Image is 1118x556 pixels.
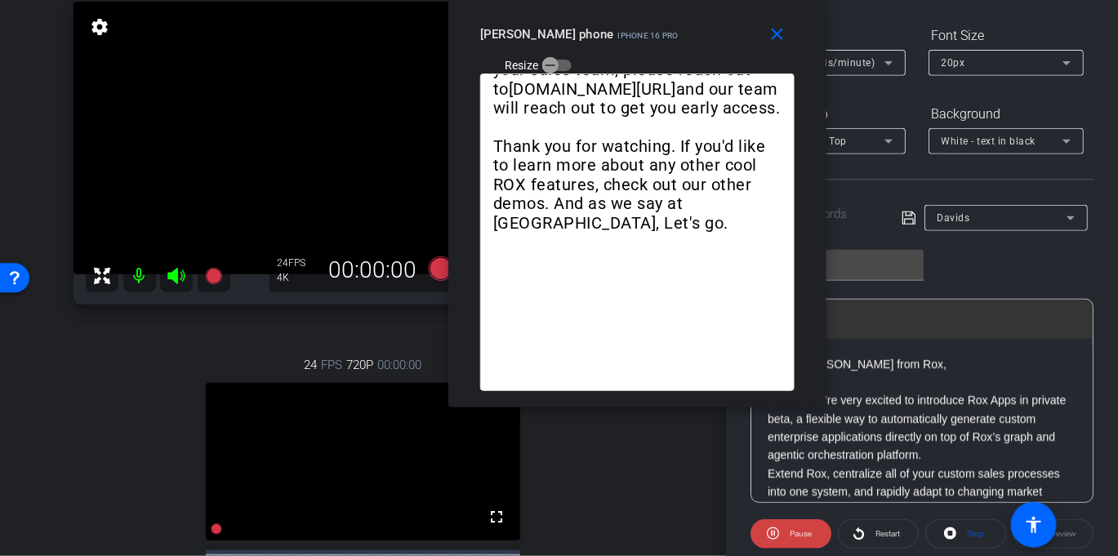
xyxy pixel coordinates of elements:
[751,22,906,50] div: Speed
[967,529,984,538] span: Stop
[318,256,428,284] div: 00:00:00
[790,529,812,538] span: Pause
[875,529,900,538] span: Restart
[278,271,318,284] div: 4K
[768,24,788,45] mat-icon: close
[88,17,111,37] mat-icon: settings
[487,507,506,527] mat-icon: fullscreen
[1024,515,1044,535] mat-icon: accessibility
[289,257,306,269] span: FPS
[278,256,318,269] div: 24
[929,100,1084,128] div: Background
[480,27,614,42] span: [PERSON_NAME] phone
[942,136,1036,147] span: White - text in black
[751,100,906,128] div: Screen Setup
[764,253,911,273] input: Title
[505,57,542,73] label: Resize
[942,57,965,69] span: 20px
[305,356,318,374] span: 24
[322,356,343,374] span: FPS
[938,212,970,224] span: Davids
[618,31,679,40] span: iPhone 16 Pro
[929,22,1084,50] div: Font Size
[378,356,422,374] span: 00:00:00
[509,79,676,99] a: [DOMAIN_NAME][URL]
[347,356,374,374] span: 720P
